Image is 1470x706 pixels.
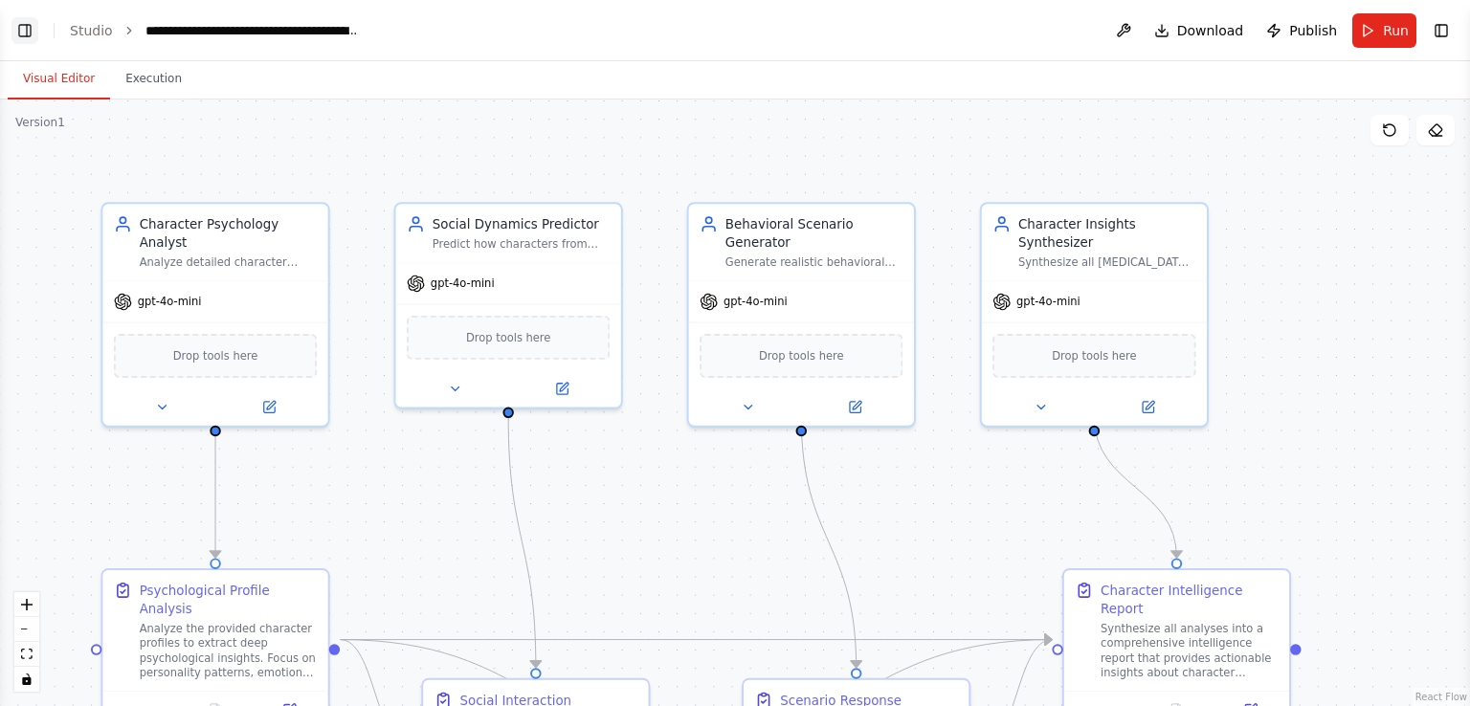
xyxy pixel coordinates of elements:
div: Behavioral Scenario Generator [725,215,903,252]
g: Edge from fe71d699-d3e0-4284-90cc-a9400575858f to e628ae1d-cf07-4e02-86e4-5cca2a735b4b [792,417,866,668]
div: Character Insights Synthesizer [1018,215,1196,252]
button: zoom out [14,617,39,642]
button: Run [1352,13,1416,48]
button: Open in side panel [803,396,906,418]
span: gpt-4o-mini [1016,295,1080,309]
g: Edge from 7c7c8f87-6c6d-49e7-a418-5dd35938c318 to 7baa2890-1734-47f0-b70a-c69eea512641 [341,630,1052,649]
g: Edge from 04d4c9ef-3d63-4265-b5c0-2fc66e79f5ae to ee410f57-0c75-471d-913d-0a0f1dc03a9c [500,417,546,668]
button: Open in side panel [1096,396,1199,418]
a: React Flow attribution [1415,692,1467,702]
a: Studio [70,23,113,38]
div: Version 1 [15,115,65,130]
div: Social Dynamics PredictorPredict how characters from different {social_class} backgrounds would i... [394,202,623,408]
div: Social Dynamics Predictor [433,215,611,233]
div: Synthesize all analyses into a comprehensive intelligence report that provides actionable insight... [1101,621,1279,679]
div: Analyze the provided character profiles to extract deep psychological insights. Focus on personal... [140,621,318,679]
span: Run [1383,21,1409,40]
div: Predict how characters from different {social_class} backgrounds would interact, form relationshi... [433,237,611,252]
div: Generate realistic behavioral predictions for how specific characters would respond to various sc... [725,255,903,270]
button: Execution [110,59,197,99]
g: Edge from c1fa3da1-2d54-4197-8317-b03663a5161a to 7c7c8f87-6c6d-49e7-a418-5dd35938c318 [206,417,224,559]
button: Open in side panel [217,396,321,418]
button: fit view [14,642,39,667]
button: Download [1147,13,1252,48]
div: Character Psychology AnalystAnalyze detailed character profiles to understand psychological patte... [100,202,329,427]
nav: breadcrumb [70,21,361,40]
span: gpt-4o-mini [724,295,788,309]
button: Visual Editor [8,59,110,99]
span: gpt-4o-mini [431,276,495,291]
div: React Flow controls [14,592,39,692]
span: Drop tools here [759,346,844,364]
span: Drop tools here [466,328,551,346]
g: Edge from a2b43d50-7899-4115-9e8a-68c91dc59738 to 7baa2890-1734-47f0-b70a-c69eea512641 [1085,417,1186,559]
span: Download [1177,21,1244,40]
button: Show right sidebar [1428,17,1455,44]
span: Drop tools here [1052,346,1137,364]
button: Publish [1258,13,1345,48]
button: Open in side panel [510,378,613,400]
button: Show left sidebar [11,17,38,44]
button: toggle interactivity [14,667,39,692]
div: Behavioral Scenario GeneratorGenerate realistic behavioral predictions for how specific character... [687,202,916,427]
span: gpt-4o-mini [138,295,202,309]
button: zoom in [14,592,39,617]
div: Character Psychology Analyst [140,215,318,252]
div: Psychological Profile Analysis [140,581,318,617]
div: Analyze detailed character profiles to understand psychological patterns, motivations, and behavi... [140,255,318,270]
span: Publish [1289,21,1337,40]
span: Drop tools here [173,346,258,364]
div: Synthesize all [MEDICAL_DATA] findings into comprehensive insights and actionable intelligence. C... [1018,255,1196,270]
div: Character Intelligence Report [1101,581,1279,617]
div: Character Insights SynthesizerSynthesize all [MEDICAL_DATA] findings into comprehensive insights ... [980,202,1209,427]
